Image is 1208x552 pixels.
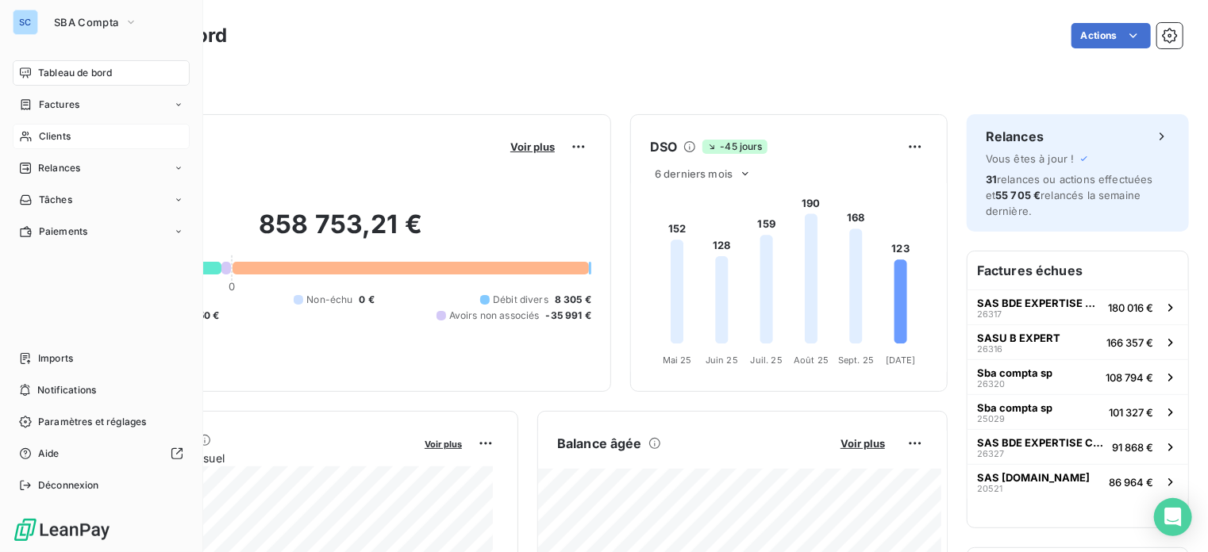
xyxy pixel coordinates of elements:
h6: DSO [650,137,677,156]
button: Voir plus [420,436,467,450]
span: 31 [986,173,997,186]
span: 25029 [977,414,1005,424]
span: Sba compta sp [977,401,1052,414]
a: Aide [13,441,190,466]
span: Voir plus [510,140,555,153]
button: Sba compta sp25029101 327 € [968,394,1188,429]
span: -35 991 € [546,309,591,323]
span: Vous êtes à jour ! [986,152,1075,165]
tspan: Mai 25 [663,355,692,366]
span: 8 305 € [555,293,591,307]
button: SASU B EXPERT26316166 357 € [968,324,1188,359]
span: SASU B EXPERT [977,332,1060,344]
span: -45 jours [702,140,767,154]
img: Logo LeanPay [13,517,111,542]
h6: Relances [986,127,1044,146]
button: SAS [DOMAIN_NAME]2052186 964 € [968,464,1188,499]
span: Voir plus [841,437,885,450]
span: Clients [39,129,71,144]
span: relances ou actions effectuées et relancés la semaine dernière. [986,173,1153,217]
h6: Balance âgée [557,434,642,453]
span: Paiements [39,224,87,239]
tspan: Juin 25 [706,355,738,366]
span: Déconnexion [38,478,99,493]
span: 0 [229,280,235,293]
span: Imports [38,351,73,366]
span: Paramètres et réglages [38,415,146,429]
span: SAS BDE EXPERTISE CONSEILS [977,436,1106,449]
button: Actions [1071,23,1151,48]
span: 180 016 € [1108,301,1153,314]
span: Chiffre d'affaires mensuel [90,450,414,466]
span: 166 357 € [1106,336,1153,349]
span: Relances [38,161,80,175]
span: 91 868 € [1112,441,1153,454]
tspan: [DATE] [886,355,916,366]
span: Tableau de bord [38,66,112,80]
span: Débit divers [493,293,548,307]
button: SAS BDE EXPERTISE CONSEILS2632791 868 € [968,429,1188,464]
div: Open Intercom Messenger [1154,498,1192,536]
h2: 858 753,21 € [90,209,591,256]
div: SC [13,10,38,35]
span: 26320 [977,379,1005,389]
span: 55 705 € [995,189,1041,201]
button: Voir plus [506,140,560,154]
span: 101 327 € [1109,406,1153,419]
span: 20521 [977,484,1002,493]
span: 0 € [360,293,375,307]
span: Sba compta sp [977,366,1052,379]
span: SAS BDE EXPERTISE CONSEILS [977,297,1102,309]
span: Aide [38,447,60,461]
span: 26316 [977,344,1002,354]
button: SAS BDE EXPERTISE CONSEILS26317180 016 € [968,289,1188,324]
span: Tâches [39,193,72,207]
h6: Factures échues [968,251,1188,289]
span: 108 794 € [1106,371,1153,384]
span: 86 964 € [1109,476,1153,489]
span: 26327 [977,449,1004,458]
span: 6 derniers mois [655,167,733,180]
span: SAS [DOMAIN_NAME] [977,471,1090,484]
span: Avoirs non associés [449,309,540,323]
span: Voir plus [425,439,462,450]
tspan: Juil. 25 [751,355,783,366]
button: Sba compta sp26320108 794 € [968,359,1188,394]
span: Notifications [37,383,96,397]
tspan: Sept. 25 [838,355,874,366]
button: Voir plus [836,436,890,450]
span: SBA Compta [54,16,118,29]
span: Factures [39,98,79,112]
tspan: Août 25 [794,355,829,366]
span: 26317 [977,309,1002,319]
span: Non-échu [306,293,352,307]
